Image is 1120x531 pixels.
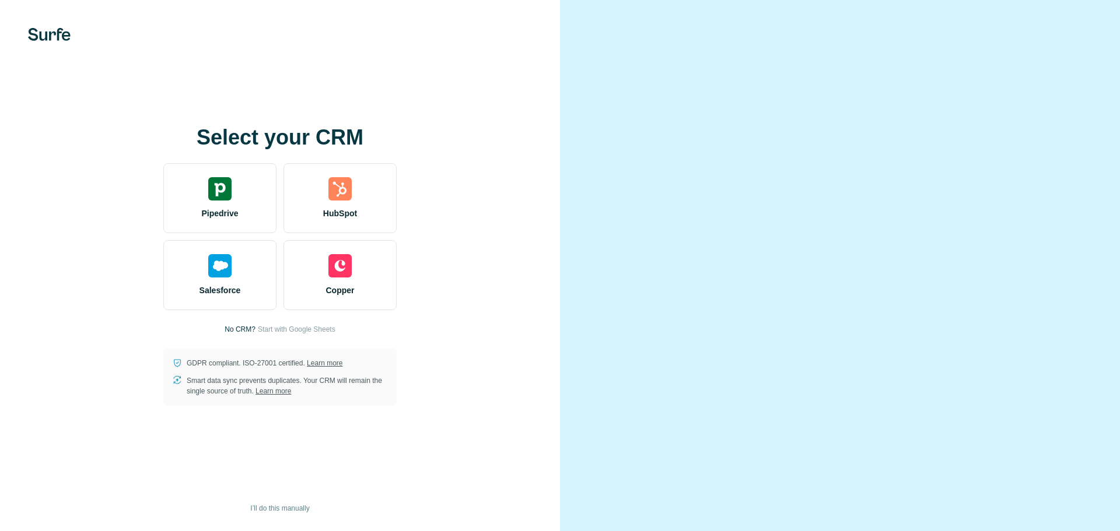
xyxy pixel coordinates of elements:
img: hubspot's logo [328,177,352,201]
img: pipedrive's logo [208,177,232,201]
span: Pipedrive [201,208,238,219]
span: Salesforce [199,284,241,296]
p: No CRM? [225,324,256,335]
img: salesforce's logo [208,254,232,277]
p: GDPR compliant. ISO-27001 certified. [187,358,342,368]
img: Surfe's logo [28,28,71,41]
img: copper's logo [328,254,352,277]
span: HubSpot [323,208,357,219]
a: Learn more [307,359,342,367]
p: Smart data sync prevents duplicates. Your CRM will remain the single source of truth. [187,375,387,396]
a: Learn more [256,387,291,395]
span: I’ll do this manually [250,503,309,514]
h1: Select your CRM [163,126,397,149]
button: Start with Google Sheets [258,324,335,335]
span: Copper [326,284,355,296]
button: I’ll do this manually [242,500,317,517]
